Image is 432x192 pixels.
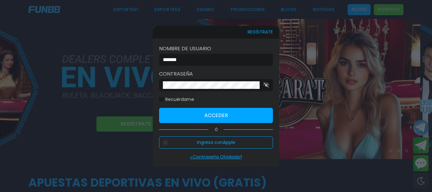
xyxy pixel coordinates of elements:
[159,70,273,78] label: Contraseña
[159,127,273,133] p: Ó
[248,26,273,39] button: REGÍSTRATE
[159,45,273,53] label: Nombre de usuario
[159,136,273,149] button: Ingresa conApple
[159,108,273,123] button: Acceder
[159,96,194,103] label: Recuérdame
[159,154,273,160] p: ¿Contraseña Olvidada?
